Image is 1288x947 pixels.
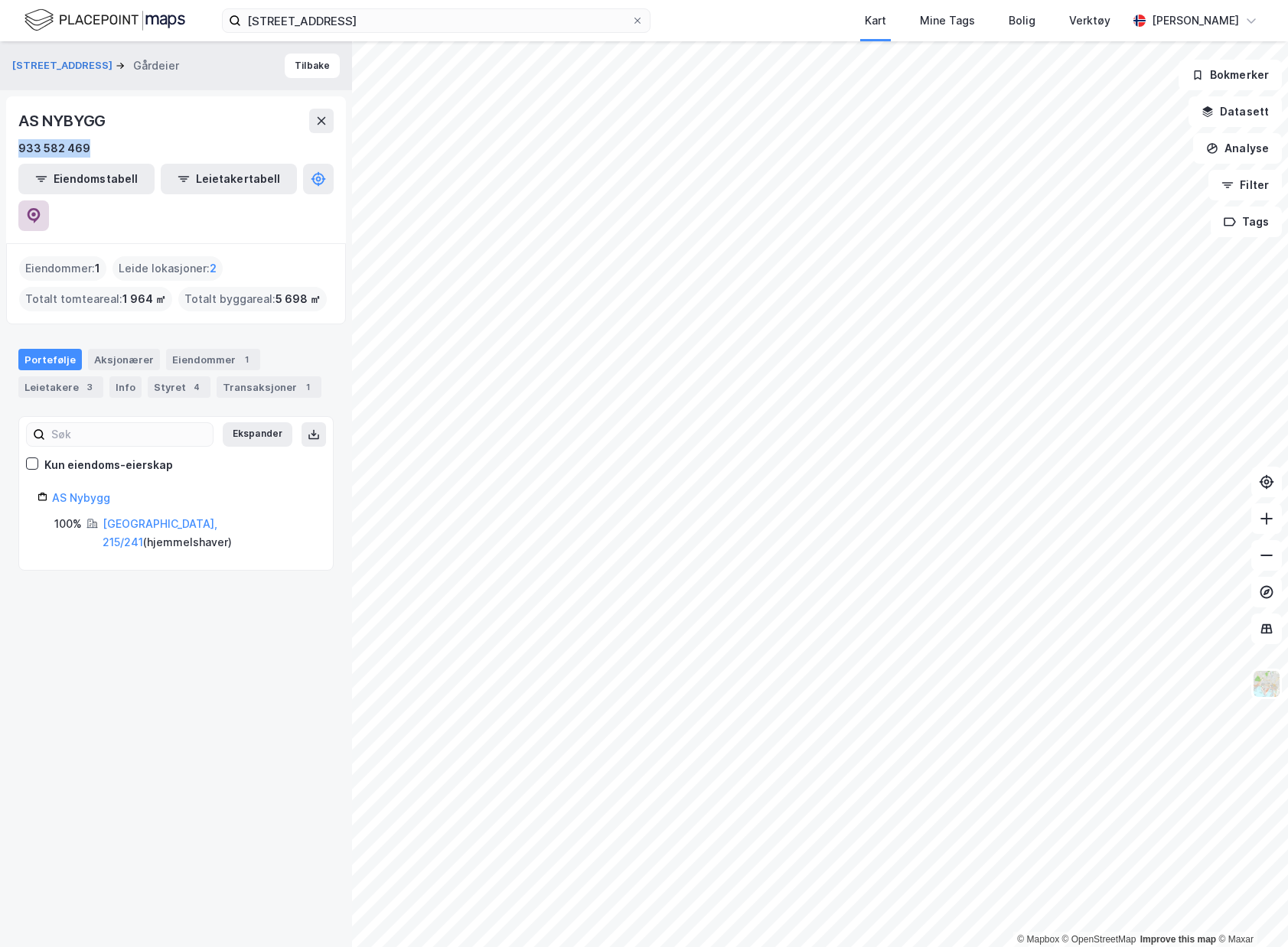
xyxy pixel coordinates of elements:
div: [PERSON_NAME] [1152,11,1239,30]
div: 3 [82,379,97,395]
div: Transaksjoner [217,376,321,398]
span: 1 [95,259,100,278]
div: Totalt tomteareal : [19,287,172,311]
div: Mine Tags [920,11,975,30]
iframe: Chat Widget [1211,874,1288,947]
button: Datasett [1189,96,1282,127]
div: Totalt byggareal : [178,287,327,311]
div: ( hjemmelshaver ) [103,515,315,552]
div: Portefølje [18,349,82,370]
div: 100% [54,515,82,533]
img: Z [1252,669,1281,698]
a: Improve this map [1140,934,1216,945]
div: 4 [189,379,204,395]
div: Styret [148,376,210,398]
div: Kart [865,11,886,30]
div: AS NYBYGG [18,109,109,133]
div: Aksjonærer [88,349,160,370]
div: 933 582 469 [18,139,90,158]
span: 5 698 ㎡ [276,290,321,308]
a: AS Nybygg [52,491,110,504]
img: logo.f888ab2527a4732fd821a326f86c7f29.svg [24,7,185,34]
button: Bokmerker [1179,60,1282,90]
div: Leietakere [18,376,103,398]
button: Ekspander [223,422,292,447]
div: Eiendommer [166,349,260,370]
a: Mapbox [1017,934,1059,945]
div: Kontrollprogram for chat [1211,874,1288,947]
button: Eiendomstabell [18,164,155,194]
div: Gårdeier [133,57,179,75]
div: 1 [300,379,315,395]
button: Tags [1211,207,1282,237]
button: Analyse [1193,133,1282,164]
div: Info [109,376,142,398]
div: Kun eiendoms-eierskap [44,456,173,474]
input: Søk [45,423,213,446]
div: Verktøy [1069,11,1110,30]
button: Leietakertabell [161,164,297,194]
input: Søk på adresse, matrikkel, gårdeiere, leietakere eller personer [241,9,631,32]
span: 2 [210,259,217,278]
a: [GEOGRAPHIC_DATA], 215/241 [103,517,217,548]
div: Bolig [1009,11,1035,30]
span: 1 964 ㎡ [122,290,166,308]
div: 1 [239,352,254,367]
button: Filter [1208,170,1282,200]
div: Leide lokasjoner : [112,256,223,281]
button: Tilbake [285,54,340,78]
div: Eiendommer : [19,256,106,281]
button: [STREET_ADDRESS] [12,58,116,73]
a: OpenStreetMap [1062,934,1136,945]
